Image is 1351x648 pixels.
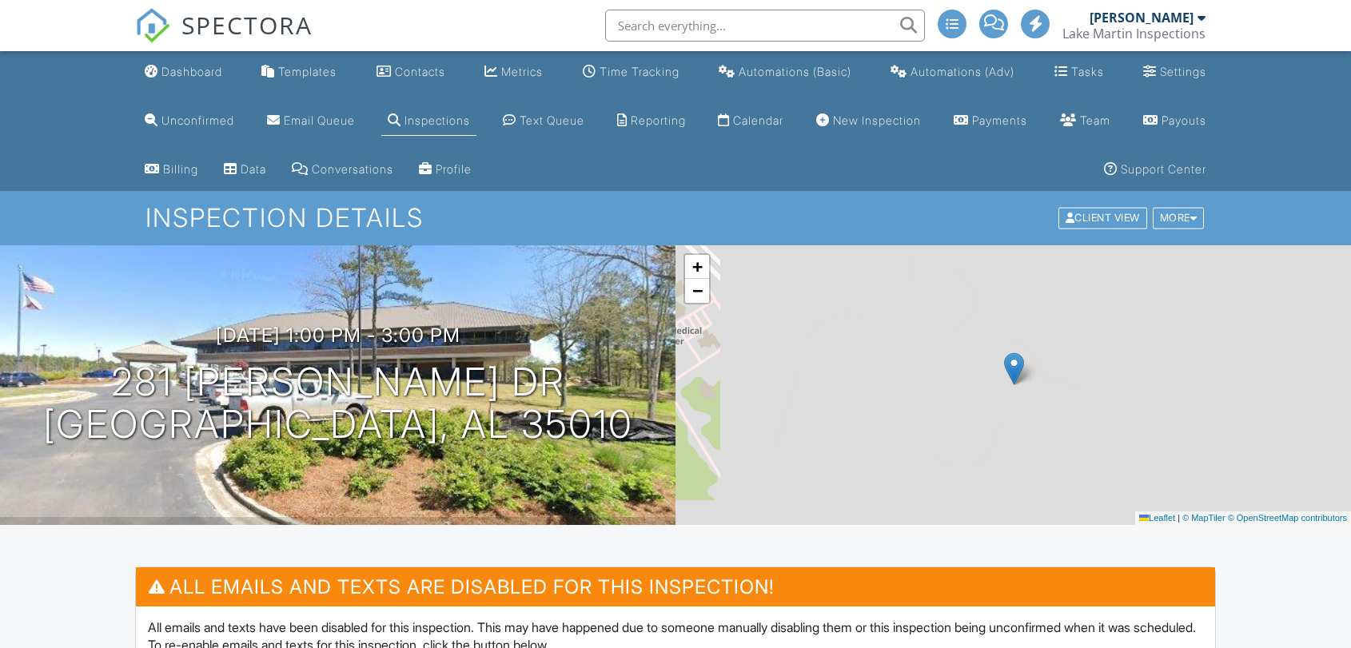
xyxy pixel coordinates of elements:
div: Client View [1058,208,1147,229]
a: © MapTiler [1182,513,1225,523]
div: Automations (Adv) [911,65,1014,78]
a: Templates [255,58,343,87]
div: New Inspection [833,113,921,127]
div: Conversations [312,162,393,176]
img: Marker [1004,352,1024,385]
a: Unconfirmed [138,106,241,136]
a: Conversations [285,155,400,185]
a: Support Center [1098,155,1213,185]
a: Automations (Basic) [712,58,858,87]
a: Text Queue [496,106,591,136]
span: SPECTORA [181,8,313,42]
div: Calendar [733,113,783,127]
a: Payouts [1137,106,1213,136]
span: + [692,256,703,276]
div: Settings [1160,65,1206,78]
div: Payments [972,113,1027,127]
a: Tasks [1048,58,1110,87]
div: Inspections [405,113,470,127]
h1: Inspection Details [145,204,1206,232]
a: Inspections [381,106,476,136]
a: Dashboard [138,58,229,87]
a: Data [217,155,273,185]
a: Client View [1057,211,1151,223]
a: Zoom out [685,279,709,303]
input: Search everything... [605,10,925,42]
div: Profile [436,162,472,176]
a: © OpenStreetMap contributors [1228,513,1347,523]
div: Billing [163,162,198,176]
a: Company Profile [412,155,478,185]
div: Metrics [501,65,543,78]
a: Payments [947,106,1034,136]
a: Calendar [711,106,790,136]
img: The Best Home Inspection Software - Spectora [135,8,170,43]
h1: 281 [PERSON_NAME] Dr [GEOGRAPHIC_DATA], AL 35010 [43,361,633,446]
a: Team [1054,106,1117,136]
div: Team [1080,113,1110,127]
div: Templates [278,65,337,78]
a: Metrics [478,58,549,87]
div: Lake Martin Inspections [1062,26,1206,42]
div: Time Tracking [600,65,679,78]
span: − [692,280,703,300]
div: Unconfirmed [161,113,234,127]
a: Reporting [611,106,692,136]
a: Leaflet [1139,513,1175,523]
div: Contacts [395,65,445,78]
div: More [1153,208,1205,229]
a: Email Queue [261,106,361,136]
a: Zoom in [685,255,709,279]
div: [PERSON_NAME] [1090,10,1194,26]
a: New Inspection [810,106,927,136]
div: Support Center [1121,162,1206,176]
div: Payouts [1162,113,1206,127]
a: Automations (Advanced) [884,58,1021,87]
div: Dashboard [161,65,222,78]
div: Automations (Basic) [739,65,851,78]
a: Settings [1137,58,1213,87]
div: Text Queue [520,113,584,127]
div: Tasks [1071,65,1104,78]
h3: [DATE] 1:00 pm - 3:00 pm [216,324,460,346]
a: Time Tracking [576,58,686,87]
div: Data [241,162,266,176]
a: SPECTORA [135,22,313,55]
a: Billing [138,155,205,185]
h3: All emails and texts are disabled for this inspection! [136,567,1215,606]
span: | [1178,513,1180,523]
a: Contacts [370,58,452,87]
div: Reporting [631,113,686,127]
div: Email Queue [284,113,355,127]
